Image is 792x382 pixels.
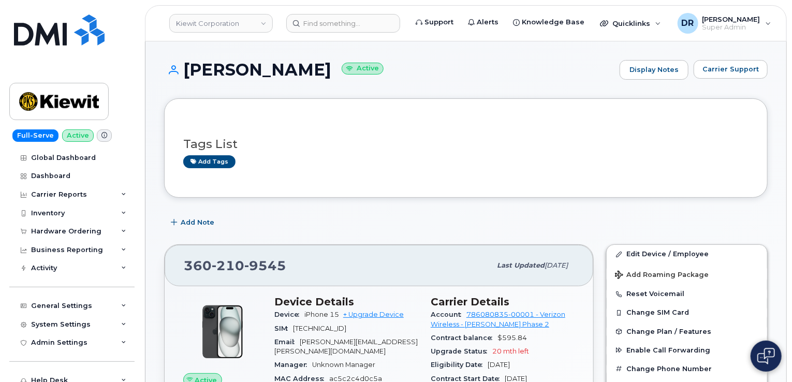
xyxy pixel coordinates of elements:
a: + Upgrade Device [343,311,404,318]
span: 9545 [244,258,286,273]
span: 210 [212,258,244,273]
a: Add tags [183,155,236,168]
button: Enable Call Forwarding [607,341,767,360]
span: Eligibility Date [431,361,488,369]
span: [PERSON_NAME][EMAIL_ADDRESS][PERSON_NAME][DOMAIN_NAME] [274,338,418,355]
span: 360 [184,258,286,273]
span: [DATE] [488,361,510,369]
a: Display Notes [620,60,688,80]
img: iPhone_15_Black.png [192,301,254,363]
span: Upgrade Status [431,347,492,355]
a: 786080835-00001 - Verizon Wireless - [PERSON_NAME] Phase 2 [431,311,565,328]
span: Contract balance [431,334,497,342]
span: Device [274,311,304,318]
span: [DATE] [545,261,568,269]
button: Add Note [164,213,223,232]
h1: [PERSON_NAME] [164,61,614,79]
button: Reset Voicemail [607,285,767,303]
span: [TECHNICAL_ID] [293,325,346,332]
span: Add Note [181,217,214,227]
small: Active [342,63,384,75]
button: Change Plan / Features [607,322,767,341]
h3: Device Details [274,296,418,308]
span: Manager [274,361,312,369]
button: Change Phone Number [607,360,767,378]
span: Add Roaming Package [615,271,709,281]
span: Email [274,338,300,346]
span: iPhone 15 [304,311,339,318]
button: Change SIM Card [607,303,767,322]
span: Enable Call Forwarding [626,346,710,354]
span: Unknown Manager [312,361,375,369]
button: Add Roaming Package [607,263,767,285]
span: Account [431,311,466,318]
span: Change Plan / Features [626,328,711,335]
h3: Carrier Details [431,296,575,308]
h3: Tags List [183,138,749,151]
img: Open chat [757,348,775,364]
span: Carrier Support [702,64,759,74]
a: Edit Device / Employee [607,245,767,263]
button: Carrier Support [694,60,768,79]
span: 20 mth left [492,347,529,355]
span: $595.84 [497,334,527,342]
span: Last updated [497,261,545,269]
span: SIM [274,325,293,332]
